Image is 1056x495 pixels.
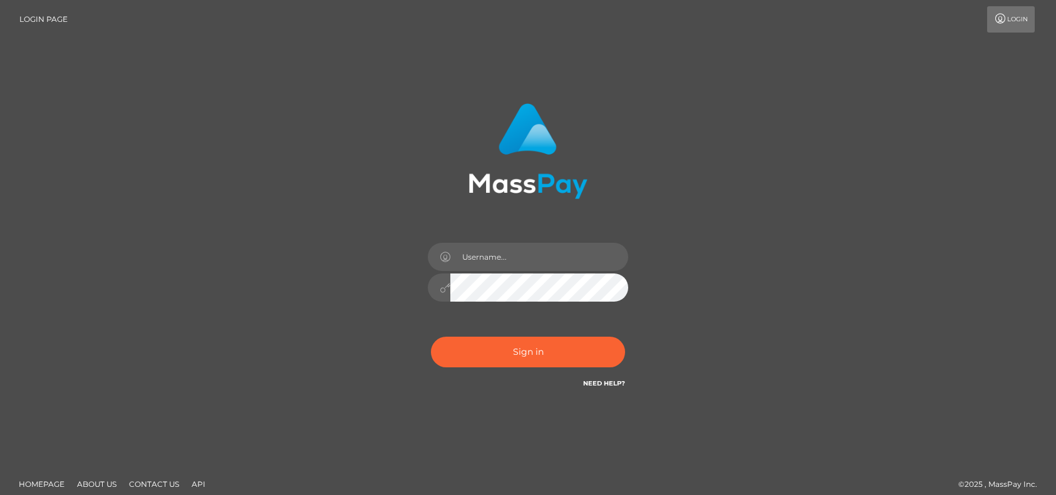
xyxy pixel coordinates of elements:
a: Login Page [19,6,68,33]
div: © 2025 , MassPay Inc. [958,477,1047,491]
a: Contact Us [124,474,184,494]
a: About Us [72,474,122,494]
a: Need Help? [583,379,625,387]
input: Username... [450,243,628,271]
a: Login [987,6,1035,33]
button: Sign in [431,337,625,367]
img: MassPay Login [468,103,588,199]
a: Homepage [14,474,70,494]
a: API [187,474,210,494]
